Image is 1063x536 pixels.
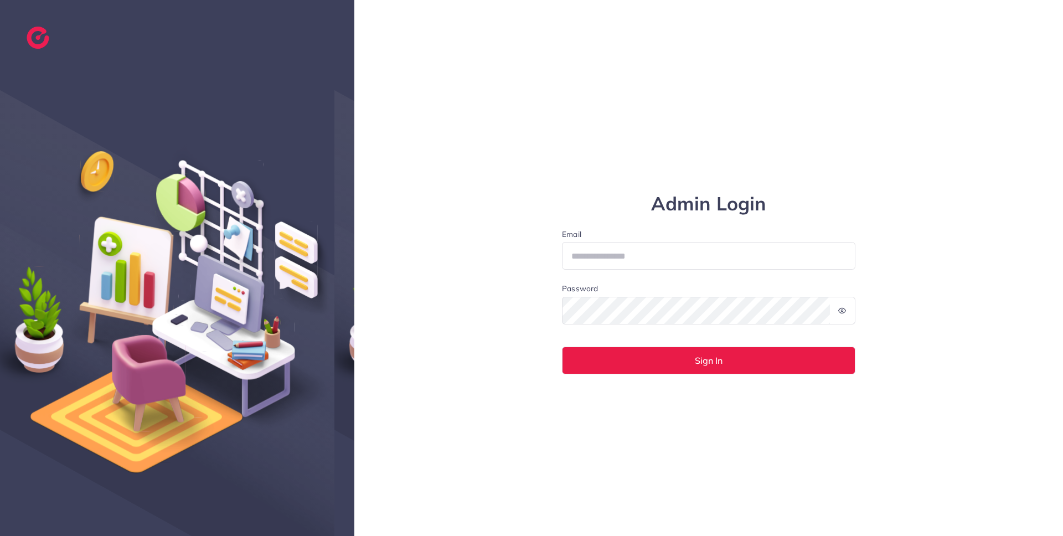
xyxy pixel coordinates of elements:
[562,347,855,374] button: Sign In
[695,356,723,365] span: Sign In
[562,229,855,240] label: Email
[562,283,598,294] label: Password
[27,27,49,49] img: logo
[562,193,855,215] h1: Admin Login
